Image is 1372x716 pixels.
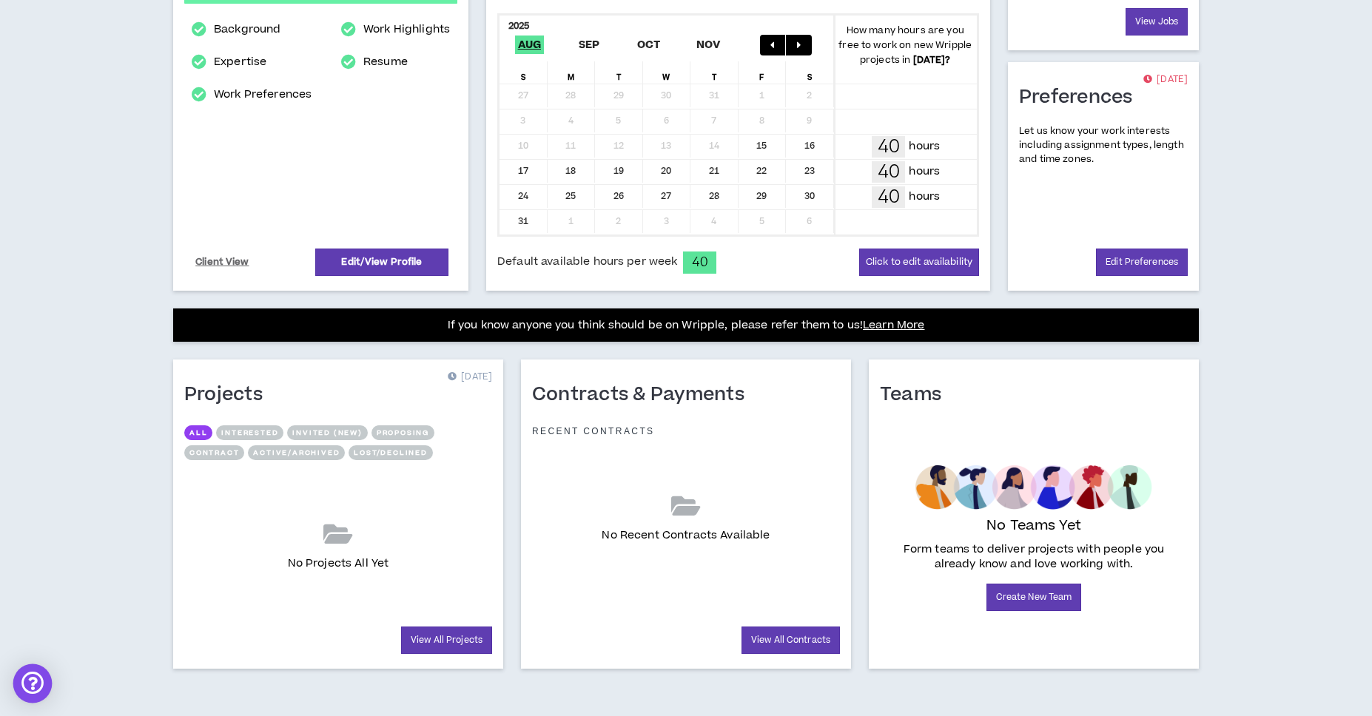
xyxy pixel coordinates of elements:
h1: Preferences [1019,86,1144,109]
p: hours [909,163,940,180]
p: No Recent Contracts Available [602,527,770,544]
a: Create New Team [986,584,1082,611]
button: Interested [216,425,283,440]
p: No Teams Yet [986,516,1081,536]
p: If you know anyone you think should be on Wripple, please refer them to us! [448,317,925,334]
div: S [786,61,834,84]
div: Open Intercom Messenger [13,664,53,703]
button: Active/Archived [248,445,345,460]
h1: Projects [184,383,274,407]
div: F [739,61,787,84]
div: T [690,61,739,84]
h1: Contracts & Payments [532,383,756,407]
a: Learn More [863,317,924,333]
p: No Projects All Yet [288,555,389,572]
p: Recent Contracts [532,425,655,437]
p: hours [909,138,940,155]
a: Resume [363,53,408,71]
p: hours [909,189,940,205]
span: Oct [634,36,664,54]
a: Work Preferences [214,86,312,104]
a: Expertise [214,53,266,71]
button: Contract [184,445,244,460]
img: empty [915,465,1151,510]
div: S [500,61,548,84]
span: Default available hours per week [497,254,677,270]
a: Edit/View Profile [315,249,448,276]
span: Nov [693,36,724,54]
a: View All Projects [401,626,492,654]
span: Sep [576,36,603,54]
a: View Jobs [1126,8,1188,36]
p: [DATE] [1143,72,1188,87]
p: Let us know your work interests including assignment types, length and time zones. [1019,124,1188,167]
a: Background [214,21,280,38]
a: Edit Preferences [1096,249,1188,276]
p: Form teams to deliver projects with people you already know and love working with. [886,542,1182,572]
div: M [548,61,596,84]
button: Proposing [371,425,434,440]
p: How many hours are you free to work on new Wripple projects in [834,23,978,67]
h1: Teams [880,383,952,407]
button: Lost/Declined [349,445,432,460]
a: Client View [193,249,252,275]
div: T [595,61,643,84]
b: [DATE] ? [913,53,951,67]
span: Aug [515,36,545,54]
button: Click to edit availability [859,249,979,276]
button: All [184,425,212,440]
p: [DATE] [448,370,492,385]
button: Invited (new) [287,425,367,440]
a: Work Highlights [363,21,450,38]
a: View All Contracts [742,626,840,654]
b: 2025 [508,19,530,33]
div: W [643,61,691,84]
